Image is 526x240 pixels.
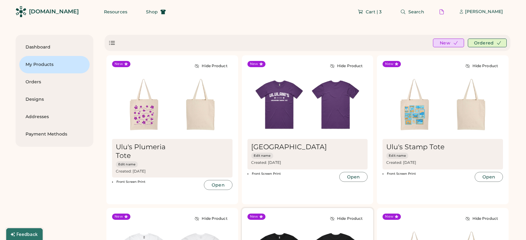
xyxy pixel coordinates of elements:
[465,9,503,15] div: [PERSON_NAME]
[190,61,232,71] button: Hide Product
[26,79,83,85] div: Orders
[112,180,202,184] li: Front Screen Print
[386,76,443,133] img: generate-image
[408,10,424,14] span: Search
[250,62,258,67] div: New
[251,160,314,165] div: Created: [DATE]
[108,39,116,47] div: Show list view
[308,76,364,133] img: generate-image
[325,61,368,71] button: Hide Product
[443,76,499,133] img: generate-image
[468,39,507,47] button: Ordered
[172,76,228,133] img: generate-image
[204,180,232,190] button: Open
[116,76,172,133] img: generate-image
[26,44,83,50] div: Dashboard
[116,169,179,174] div: Created: [DATE]
[115,62,123,67] div: New
[247,172,337,176] li: Front Screen Print
[115,214,123,219] div: New
[339,172,368,182] button: Open
[29,8,79,16] div: [DOMAIN_NAME]
[251,76,308,133] img: generate-image
[251,153,273,159] button: Edit name
[325,214,368,224] button: Hide Product
[366,10,382,14] span: Cart | 3
[96,6,135,18] button: Resources
[386,160,449,165] div: Created: [DATE]
[26,96,83,103] div: Designs
[350,6,389,18] button: Cart | 3
[146,10,158,14] span: Shop
[385,214,393,219] div: New
[433,39,464,47] button: New
[393,6,432,18] button: Search
[116,143,179,160] div: Ulu's Plumeria Tote
[460,214,503,224] button: Hide Product
[26,114,83,120] div: Addresses
[386,153,408,159] button: Edit name
[250,214,258,219] div: New
[385,62,393,67] div: New
[116,161,138,168] button: Edit name
[190,214,232,224] button: Hide Product
[26,131,83,137] div: Payment Methods
[383,172,472,176] li: Front Screen Print
[386,143,444,151] div: Ulu's Stamp Tote
[475,172,503,182] button: Open
[460,61,503,71] button: Hide Product
[251,143,327,151] div: [GEOGRAPHIC_DATA]
[139,6,173,18] button: Shop
[16,6,26,17] img: Rendered Logo - Screens
[26,62,83,68] div: My Products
